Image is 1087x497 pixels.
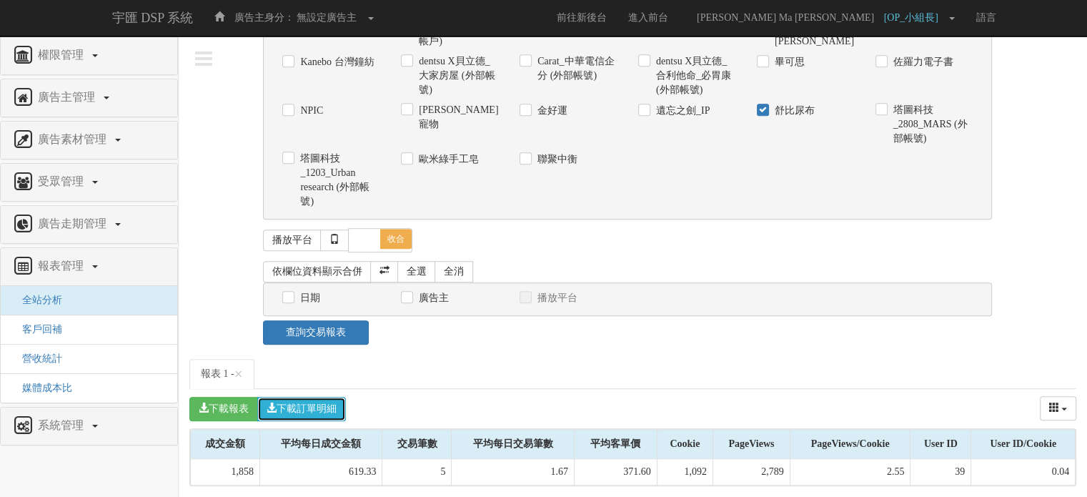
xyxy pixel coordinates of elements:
[11,353,62,364] a: 營收統計
[297,104,323,118] label: NPIC
[910,459,971,486] td: 39
[452,459,574,486] td: 1.67
[1040,396,1077,420] button: columns
[415,103,498,132] label: [PERSON_NAME]寵物
[34,260,91,272] span: 報表管理
[971,430,1075,458] div: User ID/Cookie
[380,229,412,249] span: 收合
[234,365,243,383] span: ×
[260,430,382,458] div: 平均每日成交金額
[790,430,910,458] div: PageViews/Cookie
[910,430,971,458] div: User ID
[435,261,473,282] a: 全消
[34,175,91,187] span: 受眾管理
[34,49,91,61] span: 權限管理
[257,397,346,421] button: 下載訂單明細
[11,383,72,393] a: 媒體成本比
[234,12,294,23] span: 廣告主身分：
[690,12,881,23] span: [PERSON_NAME] Ma [PERSON_NAME]
[191,430,259,458] div: 成交金額
[263,320,368,345] a: 查詢交易報表
[189,397,258,421] button: 下載報表
[415,152,479,167] label: 歐米綠手工皂
[34,419,91,431] span: 系統管理
[574,459,657,486] td: 371.60
[890,55,953,69] label: 佐羅力電子書
[191,459,260,486] td: 1,858
[534,291,577,305] label: 播放平台
[652,104,710,118] label: 遺忘之劍_IP
[297,152,379,209] label: 塔圖科技_1203_Urban research (外部帳號)
[534,54,617,83] label: Carat_中華電信企分 (外部帳號)
[11,295,62,305] a: 全站分析
[11,255,167,278] a: 報表管理
[575,430,657,458] div: 平均客單價
[34,133,114,145] span: 廣告素材管理
[382,430,451,458] div: 交易筆數
[890,103,973,146] label: 塔圖科技_2808_MARS (外部帳號)
[884,12,945,23] span: [OP_小組長]
[297,55,374,69] label: Kanebo 台灣鐘紡
[11,171,167,194] a: 受眾管理
[189,359,254,389] a: 報表 1 -
[657,430,713,458] div: Cookie
[297,12,357,23] span: 無設定廣告主
[11,213,167,236] a: 廣告走期管理
[11,129,167,152] a: 廣告素材管理
[771,55,805,69] label: 畢可思
[382,459,452,486] td: 5
[34,217,114,230] span: 廣告走期管理
[652,54,735,97] label: dentsu X貝立德_合利他命_必胃康 (外部帳號)
[534,152,577,167] label: 聯聚中衡
[11,87,167,109] a: 廣告主管理
[971,459,1076,486] td: 0.04
[657,459,713,486] td: 1,092
[1040,396,1077,420] div: Columns
[397,261,436,282] a: 全選
[11,415,167,438] a: 系統管理
[534,104,567,118] label: 金好運
[452,430,573,458] div: 平均每日交易筆數
[11,44,167,67] a: 權限管理
[415,291,449,305] label: 廣告主
[415,54,498,97] label: dentsu X貝立德_大家房屋 (外部帳號)
[34,91,102,103] span: 廣告主管理
[234,367,243,382] button: Close
[11,324,62,335] a: 客戶回補
[713,430,790,458] div: PageViews
[713,459,790,486] td: 2,789
[771,104,815,118] label: 舒比尿布
[297,291,320,305] label: 日期
[260,459,382,486] td: 619.33
[790,459,910,486] td: 2.55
